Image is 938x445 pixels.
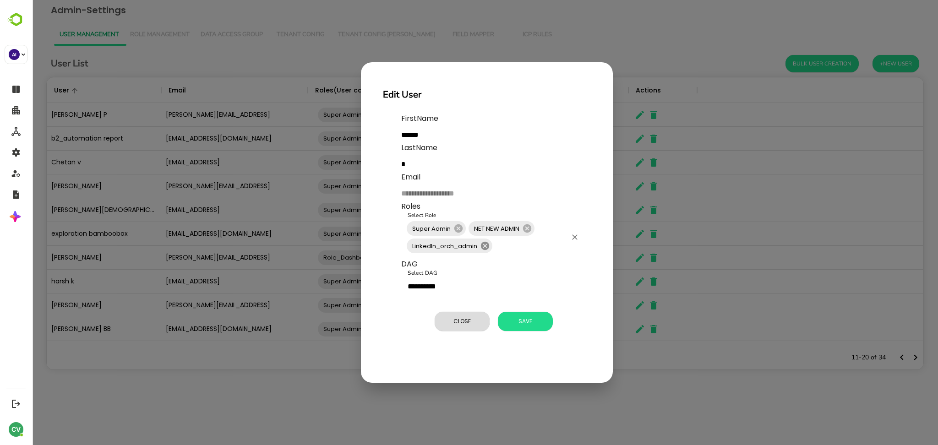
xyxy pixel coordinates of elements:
div: LinkedIn_orch_admin [375,239,460,253]
span: Close [407,315,453,327]
img: BambooboxLogoMark.f1c84d78b4c51b1a7b5f700c9845e183.svg [5,11,28,28]
button: Logout [10,397,22,410]
h2: Edit User [351,87,559,102]
label: Email [369,172,507,183]
button: Clear [536,231,549,244]
span: LinkedIn_orch_admin [375,241,451,251]
button: Save [466,312,521,331]
div: NET NEW ADMIN [436,221,502,236]
label: Select Role [376,212,404,219]
label: FirstName [369,113,507,124]
label: Select DAG [376,269,405,277]
div: CV [9,422,23,437]
label: LastName [369,142,507,153]
div: AI [9,49,20,60]
span: Super Admin [375,223,424,234]
label: Roles [369,201,388,212]
label: DAG [369,259,386,270]
div: Super Admin [375,221,434,236]
span: Save [470,315,516,327]
span: NET NEW ADMIN [436,223,493,234]
button: Close [403,312,458,331]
